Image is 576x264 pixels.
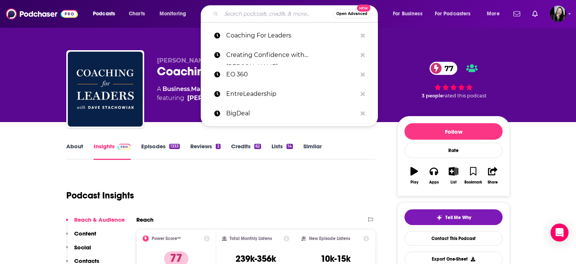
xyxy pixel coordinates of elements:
span: Charts [129,9,145,19]
p: Reach & Audience [74,216,125,223]
span: For Podcasters [435,9,471,19]
h2: Power Score™ [152,236,181,241]
button: open menu [88,8,125,20]
a: Lists14 [272,143,293,160]
p: Social [74,244,91,251]
a: Show notifications dropdown [529,7,541,20]
a: Episodes1333 [141,143,180,160]
span: 77 [437,62,457,75]
div: 1333 [169,144,180,149]
button: Reach & Audience [66,216,125,230]
div: 14 [287,144,293,149]
a: BigDeal [201,104,378,123]
div: List [451,180,457,185]
h2: Reach [136,216,154,223]
button: Follow [404,123,503,140]
button: Share [483,162,503,189]
div: Share [488,180,498,185]
a: Contact This Podcast [404,231,503,246]
p: EO 360 [226,65,357,84]
a: Coaching For Leaders [201,26,378,45]
button: open menu [154,8,196,20]
button: Social [66,244,91,258]
div: Search podcasts, credits, & more... [208,5,385,22]
a: Management [191,85,233,92]
a: Creating Confidence with [PERSON_NAME] [201,45,378,65]
p: Content [74,230,96,237]
input: Search podcasts, credits, & more... [221,8,333,20]
button: Bookmark [463,162,483,189]
a: Business [163,85,190,92]
div: A podcast [157,85,292,103]
p: Creating Confidence with Heather Monahan [226,45,357,65]
span: [PERSON_NAME] [157,57,210,64]
a: About [66,143,83,160]
span: , [190,85,191,92]
div: 62 [254,144,261,149]
span: Open Advanced [336,12,367,16]
span: featuring [157,94,292,103]
a: Show notifications dropdown [510,7,523,20]
a: EntreLeadership [201,84,378,104]
img: Coaching for Leaders [68,52,143,127]
button: Show profile menu [550,6,566,22]
div: Open Intercom Messenger [551,224,569,242]
a: Credits62 [231,143,261,160]
p: EntreLeadership [226,84,357,104]
span: New [357,4,370,12]
img: Podchaser - Follow, Share and Rate Podcasts [6,7,78,21]
span: For Business [393,9,422,19]
button: open menu [388,8,432,20]
button: Apps [424,162,443,189]
button: Play [404,162,424,189]
span: More [487,9,500,19]
span: rated this podcast [443,93,486,98]
h2: Total Monthly Listens [230,236,272,241]
a: InsightsPodchaser Pro [94,143,131,160]
span: Monitoring [160,9,186,19]
div: 2 [216,144,220,149]
img: Podchaser Pro [118,144,131,150]
button: tell me why sparkleTell Me Why [404,209,503,225]
div: Bookmark [464,180,482,185]
a: 77 [430,62,457,75]
span: Tell Me Why [445,215,471,221]
button: List [444,162,463,189]
span: 3 people [422,93,443,98]
a: Reviews2 [190,143,220,160]
h1: Podcast Insights [66,190,134,201]
h2: New Episode Listens [309,236,350,241]
button: Content [66,230,96,244]
a: EO 360 [201,65,378,84]
p: Coaching For Leaders [226,26,357,45]
button: open menu [430,8,482,20]
div: Rate [404,143,503,158]
a: Dave Stachowiak [187,94,241,103]
a: Similar [303,143,322,160]
a: Charts [124,8,149,20]
span: Logged in as marypoffenroth [550,6,566,22]
div: 77 3 peoplerated this podcast [397,57,510,103]
div: Play [410,180,418,185]
img: User Profile [550,6,566,22]
span: Podcasts [93,9,115,19]
div: Apps [429,180,439,185]
p: BigDeal [226,104,357,123]
img: tell me why sparkle [436,215,442,221]
button: open menu [482,8,509,20]
button: Open AdvancedNew [333,9,371,18]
